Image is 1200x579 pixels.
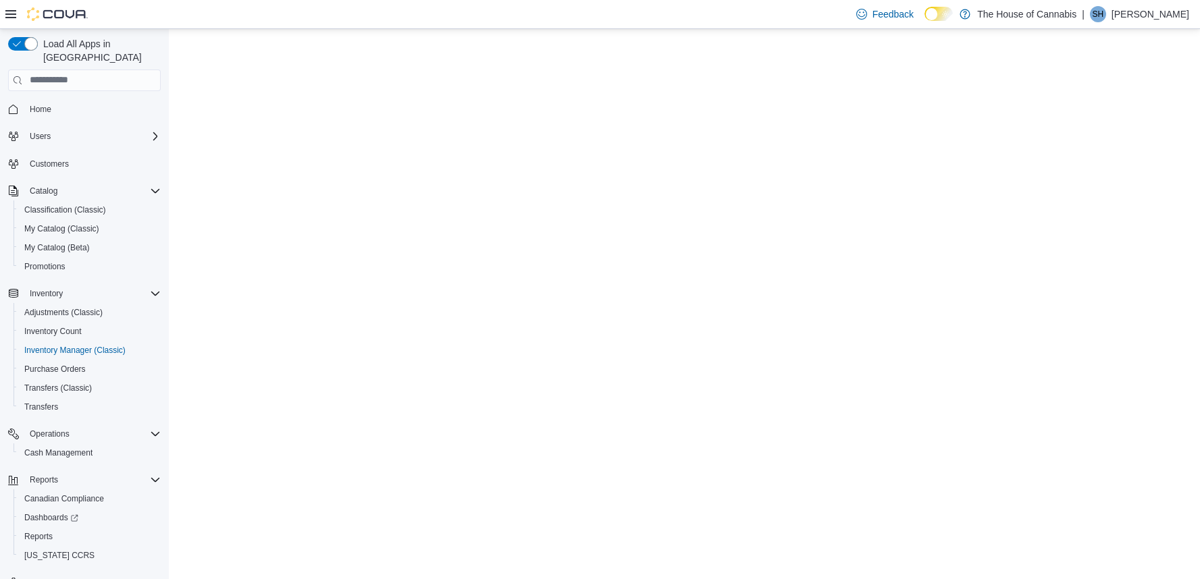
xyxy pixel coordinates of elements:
span: Reports [24,531,53,542]
button: Canadian Compliance [14,489,166,508]
span: Inventory [30,288,63,299]
a: Cash Management [19,445,98,461]
a: Promotions [19,258,71,275]
p: | [1082,6,1085,22]
button: Inventory Manager (Classic) [14,341,166,360]
span: My Catalog (Classic) [24,223,99,234]
div: Sam Hilchie [1090,6,1106,22]
span: Adjustments (Classic) [24,307,103,318]
a: Dashboards [19,509,84,526]
span: Home [24,101,161,117]
button: Reports [3,470,166,489]
span: My Catalog (Beta) [24,242,90,253]
span: Cash Management [24,447,93,458]
button: Purchase Orders [14,360,166,379]
a: Transfers [19,399,63,415]
button: Transfers [14,397,166,416]
a: Reports [19,528,58,545]
span: Purchase Orders [19,361,161,377]
span: Canadian Compliance [24,493,104,504]
span: Operations [24,426,161,442]
a: Home [24,101,57,117]
span: My Catalog (Beta) [19,240,161,256]
span: Reports [24,472,161,488]
button: My Catalog (Beta) [14,238,166,257]
a: Classification (Classic) [19,202,111,218]
span: Reports [19,528,161,545]
span: Canadian Compliance [19,491,161,507]
p: [PERSON_NAME] [1112,6,1189,22]
span: My Catalog (Classic) [19,221,161,237]
span: Dashboards [24,512,78,523]
span: Operations [30,429,70,439]
button: [US_STATE] CCRS [14,546,166,565]
a: Inventory Count [19,323,87,339]
span: Inventory Count [19,323,161,339]
button: My Catalog (Classic) [14,219,166,238]
button: Classification (Classic) [14,200,166,219]
button: Transfers (Classic) [14,379,166,397]
span: Feedback [872,7,914,21]
span: Transfers (Classic) [24,383,92,393]
span: Reports [30,474,58,485]
span: Washington CCRS [19,547,161,563]
span: Users [24,128,161,144]
a: My Catalog (Beta) [19,240,95,256]
a: Inventory Manager (Classic) [19,342,131,358]
span: Home [30,104,51,115]
button: Promotions [14,257,166,276]
span: Transfers [24,402,58,412]
a: Transfers (Classic) [19,380,97,396]
a: Feedback [851,1,919,28]
a: Adjustments (Classic) [19,304,108,321]
button: Reports [24,472,63,488]
button: Inventory Count [14,322,166,341]
a: Purchase Orders [19,361,91,377]
button: Customers [3,154,166,173]
span: Inventory Manager (Classic) [24,345,126,356]
a: My Catalog (Classic) [19,221,105,237]
button: Users [24,128,56,144]
span: Promotions [19,258,161,275]
span: Catalog [24,183,161,199]
span: Transfers [19,399,161,415]
span: Promotions [24,261,66,272]
button: Inventory [3,284,166,303]
button: Catalog [24,183,63,199]
button: Cash Management [14,443,166,462]
a: [US_STATE] CCRS [19,547,100,563]
img: Cova [27,7,88,21]
input: Dark Mode [924,7,953,21]
span: Dark Mode [924,21,925,22]
a: Customers [24,156,74,172]
span: Inventory [24,285,161,302]
span: Classification (Classic) [24,204,106,215]
span: Purchase Orders [24,364,86,375]
button: Inventory [24,285,68,302]
span: Customers [30,159,69,169]
button: Reports [14,527,166,546]
button: Catalog [3,182,166,200]
button: Home [3,99,166,119]
p: The House of Cannabis [977,6,1076,22]
span: Load All Apps in [GEOGRAPHIC_DATA] [38,37,161,64]
button: Operations [3,424,166,443]
span: Users [30,131,51,142]
button: Adjustments (Classic) [14,303,166,322]
span: [US_STATE] CCRS [24,550,95,561]
span: SH [1093,6,1104,22]
button: Users [3,127,166,146]
span: Cash Management [19,445,161,461]
span: Adjustments (Classic) [19,304,161,321]
span: Inventory Manager (Classic) [19,342,161,358]
span: Dashboards [19,509,161,526]
a: Dashboards [14,508,166,527]
span: Classification (Classic) [19,202,161,218]
button: Operations [24,426,75,442]
span: Catalog [30,186,57,196]
span: Transfers (Classic) [19,380,161,396]
span: Customers [24,155,161,172]
a: Canadian Compliance [19,491,109,507]
span: Inventory Count [24,326,82,337]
